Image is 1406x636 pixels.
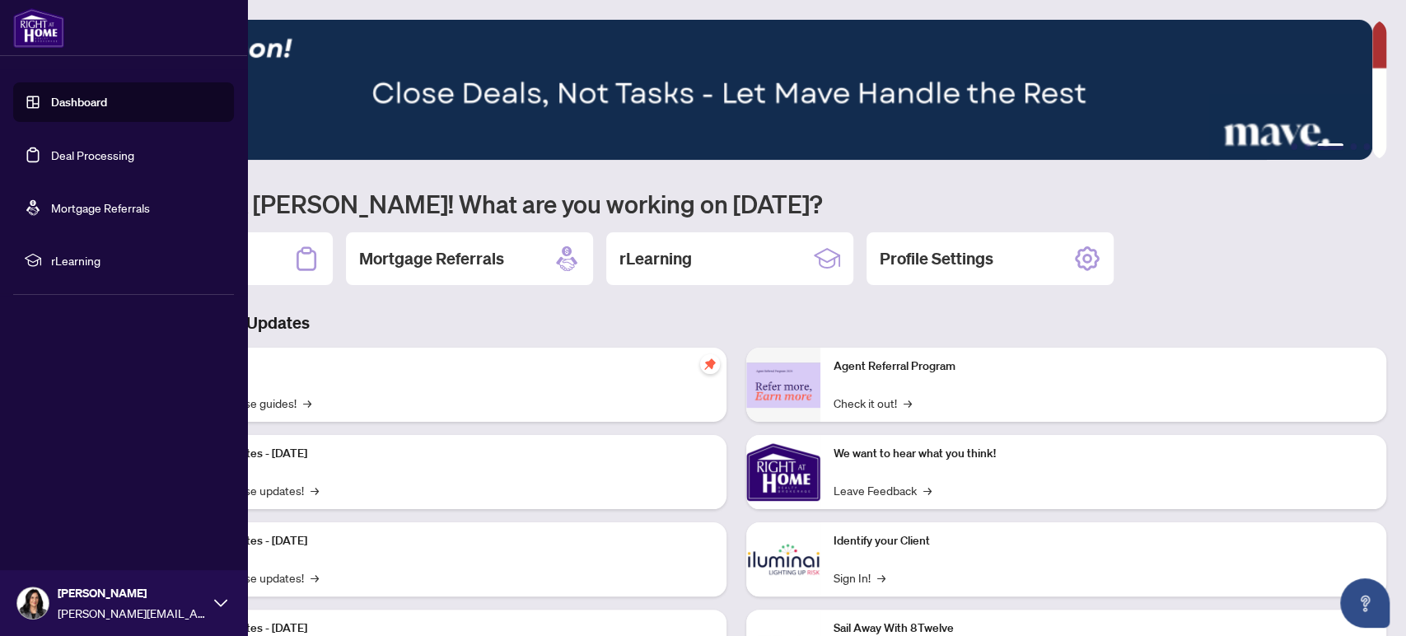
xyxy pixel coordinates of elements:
[173,532,713,550] p: Platform Updates - [DATE]
[1317,143,1343,150] button: 3
[700,354,720,374] span: pushpin
[51,200,150,215] a: Mortgage Referrals
[923,481,932,499] span: →
[746,522,820,596] img: Identify your Client
[619,247,692,270] h2: rLearning
[877,568,885,587] span: →
[359,247,504,270] h2: Mortgage Referrals
[51,147,134,162] a: Deal Processing
[904,394,912,412] span: →
[880,247,993,270] h2: Profile Settings
[834,358,1374,376] p: Agent Referral Program
[51,251,222,269] span: rLearning
[86,311,1386,334] h3: Brokerage & Industry Updates
[1304,143,1310,150] button: 2
[746,435,820,509] img: We want to hear what you think!
[1291,143,1297,150] button: 1
[311,481,319,499] span: →
[1340,578,1390,628] button: Open asap
[1350,143,1357,150] button: 4
[58,604,206,622] span: [PERSON_NAME][EMAIL_ADDRESS][PERSON_NAME][DOMAIN_NAME]
[834,394,912,412] a: Check it out!→
[17,587,49,619] img: Profile Icon
[173,445,713,463] p: Platform Updates - [DATE]
[13,8,64,48] img: logo
[86,188,1386,219] h1: Welcome back [PERSON_NAME]! What are you working on [DATE]?
[303,394,311,412] span: →
[1363,143,1370,150] button: 5
[58,584,206,602] span: [PERSON_NAME]
[311,568,319,587] span: →
[746,362,820,408] img: Agent Referral Program
[51,95,107,110] a: Dashboard
[834,481,932,499] a: Leave Feedback→
[834,532,1374,550] p: Identify your Client
[86,20,1372,160] img: Slide 2
[834,568,885,587] a: Sign In!→
[173,358,713,376] p: Self-Help
[834,445,1374,463] p: We want to hear what you think!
